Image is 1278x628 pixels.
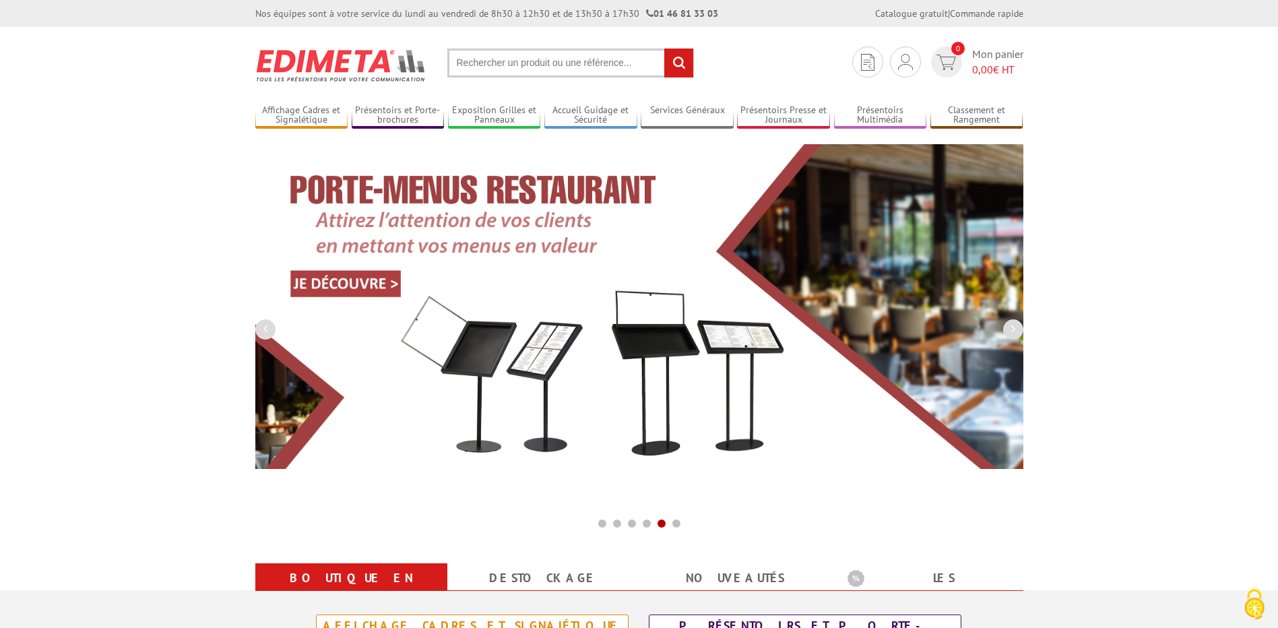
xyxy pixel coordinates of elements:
[544,104,637,127] a: Accueil Guidage et Sécurité
[271,566,431,615] a: Boutique en ligne
[352,104,445,127] a: Présentoirs et Porte-brochures
[875,7,948,20] a: Catalogue gratuit
[898,54,913,70] img: devis rapide
[848,566,1016,593] b: Les promotions
[447,49,694,77] input: Rechercher un produit ou une référence...
[936,55,956,70] img: devis rapide
[255,104,348,127] a: Affichage Cadres et Signalétique
[656,566,815,590] a: nouveautés
[1231,582,1278,628] button: Cookies (fenêtre modale)
[928,46,1023,77] a: devis rapide 0 Mon panier 0,00€ HT
[972,63,993,76] span: 0,00
[646,7,718,20] strong: 01 46 81 33 03
[737,104,830,127] a: Présentoirs Presse et Journaux
[664,49,693,77] input: rechercher
[861,54,874,71] img: devis rapide
[848,566,1007,615] a: Les promotions
[834,104,927,127] a: Présentoirs Multimédia
[951,42,965,55] span: 0
[972,46,1023,77] span: Mon panier
[255,7,718,20] div: Nos équipes sont à votre service du lundi au vendredi de 8h30 à 12h30 et de 13h30 à 17h30
[641,104,734,127] a: Services Généraux
[255,40,427,90] img: Présentoir, panneau, stand - Edimeta - PLV, affichage, mobilier bureau, entreprise
[972,62,1023,77] span: € HT
[448,104,541,127] a: Exposition Grilles et Panneaux
[875,7,1023,20] div: |
[464,566,623,590] a: Destockage
[930,104,1023,127] a: Classement et Rangement
[1238,588,1271,621] img: Cookies (fenêtre modale)
[950,7,1023,20] a: Commande rapide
